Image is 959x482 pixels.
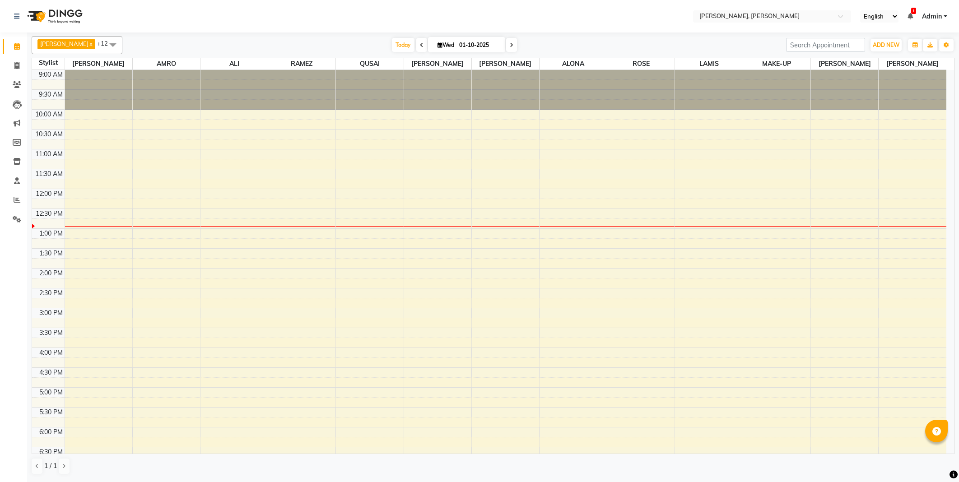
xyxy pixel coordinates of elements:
[404,58,471,70] span: [PERSON_NAME]
[37,328,65,338] div: 3:30 PM
[33,149,65,159] div: 11:00 AM
[607,58,675,70] span: ROSE
[37,249,65,258] div: 1:30 PM
[37,229,65,238] div: 1:00 PM
[908,12,913,20] a: 1
[44,461,57,471] span: 1 / 1
[268,58,335,70] span: RAMEZ
[921,446,950,473] iframe: chat widget
[33,130,65,139] div: 10:30 AM
[33,110,65,119] div: 10:00 AM
[37,348,65,357] div: 4:00 PM
[435,42,456,48] span: Wed
[32,58,65,68] div: Stylist
[40,40,88,47] span: [PERSON_NAME]
[97,40,115,47] span: +12
[34,209,65,218] div: 12:30 PM
[133,58,200,70] span: AMRO
[37,70,65,79] div: 9:00 AM
[37,308,65,318] div: 3:00 PM
[37,90,65,99] div: 9:30 AM
[37,368,65,377] div: 4:30 PM
[472,58,539,70] span: [PERSON_NAME]
[871,39,902,51] button: ADD NEW
[392,38,414,52] span: Today
[873,42,899,48] span: ADD NEW
[34,189,65,199] div: 12:00 PM
[37,408,65,417] div: 5:30 PM
[37,388,65,397] div: 5:00 PM
[33,169,65,179] div: 11:30 AM
[811,58,878,70] span: [PERSON_NAME]
[37,288,65,298] div: 2:30 PM
[88,40,93,47] a: x
[336,58,403,70] span: QUSAI
[786,38,865,52] input: Search Appointment
[879,58,946,70] span: [PERSON_NAME]
[37,447,65,457] div: 6:30 PM
[922,12,942,21] span: Admin
[675,58,742,70] span: LAMIS
[540,58,607,70] span: ALONA
[65,58,132,70] span: [PERSON_NAME]
[37,269,65,278] div: 2:00 PM
[200,58,268,70] span: ALI
[911,8,916,14] span: 1
[743,58,810,70] span: MAKE-UP
[37,427,65,437] div: 6:00 PM
[23,4,85,29] img: logo
[456,38,502,52] input: 2025-10-01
